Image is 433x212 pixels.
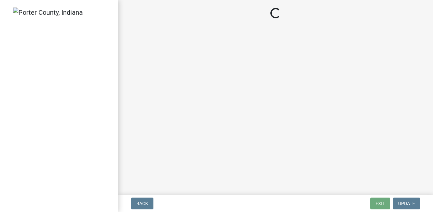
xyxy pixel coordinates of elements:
button: Back [131,198,153,209]
span: Update [398,201,415,206]
button: Update [393,198,420,209]
span: Back [136,201,148,206]
img: Porter County, Indiana [13,8,83,17]
button: Exit [370,198,390,209]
